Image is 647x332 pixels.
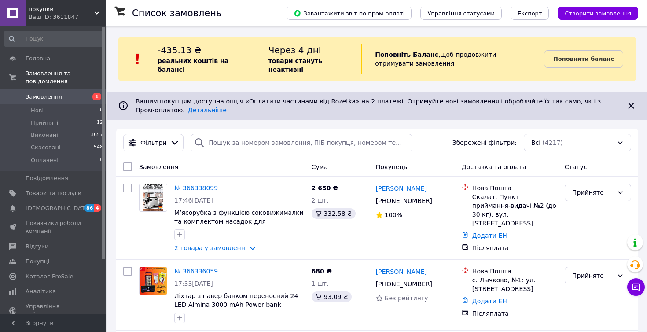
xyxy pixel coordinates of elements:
span: 100% [385,211,402,218]
span: 17:33[DATE] [174,280,213,287]
a: Створити замовлення [549,9,638,16]
h1: Список замовлень [132,8,221,18]
span: 1 шт. [312,280,329,287]
span: [DEMOGRAPHIC_DATA] [26,204,91,212]
span: Cума [312,163,328,170]
b: реальних коштів на балансі [158,57,228,73]
span: Відгуки [26,243,48,251]
span: Збережені фільтри: [452,138,517,147]
button: Експорт [511,7,549,20]
span: Доставка та оплата [462,163,526,170]
div: Нова Пошта [472,267,558,276]
a: 2 товара у замовленні [174,244,247,251]
a: Фото товару [139,267,167,295]
img: Фото товару [140,267,167,295]
span: -435.13 ₴ [158,45,201,55]
div: Післяплата [472,309,558,318]
span: [PHONE_NUMBER] [376,280,432,288]
b: товари стануть неактивні [268,57,322,73]
a: Поповнити баланс [544,50,623,68]
span: Через 4 дні [268,45,321,55]
span: 0 [100,107,103,114]
span: 0 [100,156,103,164]
div: Ваш ID: 3611847 [29,13,106,21]
a: Детальніше [188,107,227,114]
span: Всі [531,138,540,147]
div: 93.09 ₴ [312,291,352,302]
b: Поповнити баланс [553,55,614,62]
span: 2 шт. [312,197,329,204]
a: [PERSON_NAME] [376,267,427,276]
a: Фото товару [139,184,167,212]
span: Замовлення та повідомлення [26,70,106,85]
a: Додати ЕН [472,298,507,305]
span: Виконані [31,131,58,139]
input: Пошук за номером замовлення, ПІБ покупця, номером телефону, Email, номером накладної [191,134,412,151]
span: Покупець [376,163,407,170]
span: Статус [565,163,587,170]
span: Скасовані [31,144,61,151]
span: 86 [84,204,94,212]
button: Створити замовлення [558,7,638,20]
span: 2 650 ₴ [312,184,338,192]
span: Замовлення [139,163,178,170]
button: Управління статусами [420,7,502,20]
a: № 366338099 [174,184,218,192]
a: М’ясорубка з функцією соковижималки та комплектом насадок для шинкування Zepline ZP-207 потужніст... [174,209,304,243]
b: Поповніть Баланс [375,51,438,58]
div: Скалат, Пункт приймання-видачі №2 (до 30 кг): вул. [STREET_ADDRESS] [472,192,558,228]
a: Ліхтар з павер банком переносний 24 LED Almina 3000 mAh Power bank Турція аварійне освітлення кем... [174,292,298,326]
span: Аналітика [26,288,56,295]
button: Чат з покупцем [627,278,645,296]
span: Оплачені [31,156,59,164]
span: Замовлення [26,93,62,101]
span: Фільтри [140,138,166,147]
span: [PHONE_NUMBER] [376,197,432,204]
span: 1 [92,93,101,100]
span: 548 [94,144,103,151]
span: 12 [97,119,103,127]
span: 3657 [91,131,103,139]
a: [PERSON_NAME] [376,184,427,193]
span: Головна [26,55,50,63]
div: с. Лычково, №1: ул. [STREET_ADDRESS] [472,276,558,293]
div: 332.58 ₴ [312,208,356,219]
div: Післяплата [472,243,558,252]
span: 4 [94,204,101,212]
span: Завантажити звіт по пром-оплаті [294,9,404,17]
span: Нові [31,107,44,114]
div: , щоб продовжити отримувати замовлення [361,44,544,74]
span: Покупці [26,258,49,266]
span: Створити замовлення [565,10,631,17]
div: Нова Пошта [472,184,558,192]
input: Пошук [4,31,104,47]
img: :exclamation: [131,52,144,66]
span: Без рейтингу [385,295,428,302]
div: Прийнято [572,188,613,197]
span: Товари та послуги [26,189,81,197]
button: Завантажити звіт по пром-оплаті [287,7,412,20]
span: 17:46[DATE] [174,197,213,204]
span: Прийняті [31,119,58,127]
span: Управління статусами [427,10,495,17]
span: Показники роботи компанії [26,219,81,235]
span: Повідомлення [26,174,68,182]
span: (4217) [542,139,563,146]
span: Каталог ProSale [26,273,73,280]
a: Додати ЕН [472,232,507,239]
span: Експорт [518,10,542,17]
div: Прийнято [572,271,613,280]
span: Вашим покупцям доступна опція «Оплатити частинами від Rozetka» на 2 платежі. Отримуйте нові замов... [136,98,601,114]
img: Фото товару [143,184,164,211]
span: Управління сайтом [26,302,81,318]
span: 680 ₴ [312,268,332,275]
span: покупки [29,5,95,13]
a: № 366336059 [174,268,218,275]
